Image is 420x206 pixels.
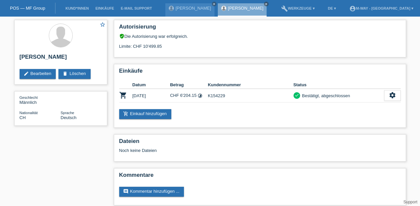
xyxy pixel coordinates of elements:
[100,22,106,28] i: star_border
[61,111,74,115] span: Sprache
[119,39,401,49] div: Limite: CHF 10'499.85
[300,92,350,99] div: Bestätigt, abgeschlossen
[119,148,322,153] div: Noch keine Dateien
[212,2,216,6] a: close
[20,69,56,79] a: editBearbeiten
[281,5,288,12] i: build
[119,109,172,119] a: add_shopping_cartEinkauf hinzufügen
[208,81,294,89] th: Kundennummer
[20,115,26,120] span: Schweiz
[349,5,356,12] i: account_circle
[24,71,29,76] i: edit
[20,54,102,64] h2: [PERSON_NAME]
[119,34,125,39] i: verified_user
[61,115,77,120] span: Deutsch
[132,81,170,89] th: Datum
[170,89,208,103] td: CHF 6'204.15
[119,91,127,99] i: POSP00003925
[119,187,184,197] a: commentKommentar hinzufügen ...
[119,138,401,148] h2: Dateien
[208,89,294,103] td: K154229
[176,6,211,11] a: [PERSON_NAME]
[294,81,384,89] th: Status
[119,34,401,39] div: Die Autorisierung war erfolgreich.
[58,69,90,79] a: deleteLöschen
[198,93,203,98] i: Fixe Raten (24 Raten)
[265,2,268,6] i: close
[10,6,45,11] a: POS — MF Group
[264,2,269,6] a: close
[278,6,318,10] a: buildWerkzeuge ▾
[119,68,401,78] h2: Einkäufe
[92,6,117,10] a: Einkäufe
[389,92,396,99] i: settings
[123,189,128,194] i: comment
[346,6,417,10] a: account_circlem-way - [GEOGRAPHIC_DATA] ▾
[62,71,68,76] i: delete
[62,6,92,10] a: Kund*innen
[20,95,61,105] div: Männlich
[170,81,208,89] th: Betrag
[403,200,417,204] a: Support
[228,6,264,11] a: [PERSON_NAME]
[212,2,216,6] i: close
[20,96,38,100] span: Geschlecht
[119,172,401,182] h2: Kommentare
[123,111,128,116] i: add_shopping_cart
[118,6,155,10] a: E-Mail Support
[132,89,170,103] td: [DATE]
[100,22,106,29] a: star_border
[20,111,38,115] span: Nationalität
[119,24,401,34] h2: Autorisierung
[294,93,299,98] i: check
[325,6,339,10] a: DE ▾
